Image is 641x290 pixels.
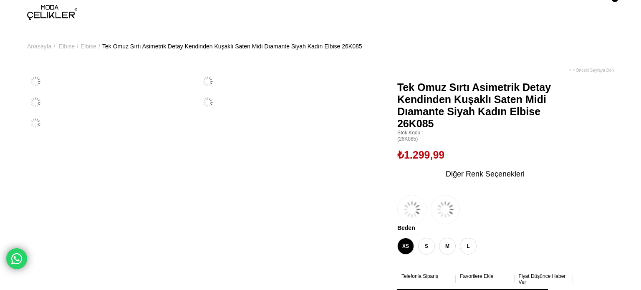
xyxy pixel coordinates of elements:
[460,273,510,279] a: Favorilere Ekle
[397,149,444,161] span: ₺1.299,99
[81,25,96,68] a: Elbise
[27,73,44,90] img: Dıamante Elbise 26K085
[401,273,438,279] span: Telefonla Sipariş
[418,238,435,255] span: S
[397,224,573,232] span: Beden
[27,94,44,111] img: Dıamante Elbise 26K085
[397,130,573,136] span: Stok Kodu
[401,273,452,279] a: Telefonla Sipariş
[27,115,44,131] img: Dıamante Elbise 26K085
[397,195,426,224] img: Tek Omuz Sırtı Asimetrik Detay Kendinden Kuşaklı Saten Midi Dıamante Taş Kadın Elbise 26K085
[27,25,51,68] a: Anasayfa
[59,25,81,68] li: >
[81,25,102,68] li: >
[59,25,75,68] a: Elbise
[199,94,216,111] img: Dıamante Elbise 26K085
[439,238,456,255] span: M
[102,25,362,68] a: Tek Omuz Sırtı Asimetrik Detay Kendinden Kuşaklı Saten Midi Dıamante Siyah Kadın Elbise 26K085
[199,73,216,90] img: Dıamante Elbise 26K085
[27,5,77,20] img: logo
[397,238,414,255] span: XS
[446,167,525,181] span: Diğer Renk Seçenekleri
[460,273,493,279] span: Favorilere Ekle
[569,68,614,73] a: < < Önceki Sayfaya Dön
[431,195,460,224] img: Tek Omuz Sırtı Asimetrik Detay Kendinden Kuşaklı Saten Midi Dıamante Kahve Kadın Elbise 26K085
[397,130,573,142] span: (26K085)
[27,25,57,68] li: >
[397,81,573,130] span: Tek Omuz Sırtı Asimetrik Detay Kendinden Kuşaklı Saten Midi Dıamante Siyah Kadın Elbise 26K085
[460,238,477,255] span: L
[519,273,569,285] a: Fiyat Düşünce Haber Ver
